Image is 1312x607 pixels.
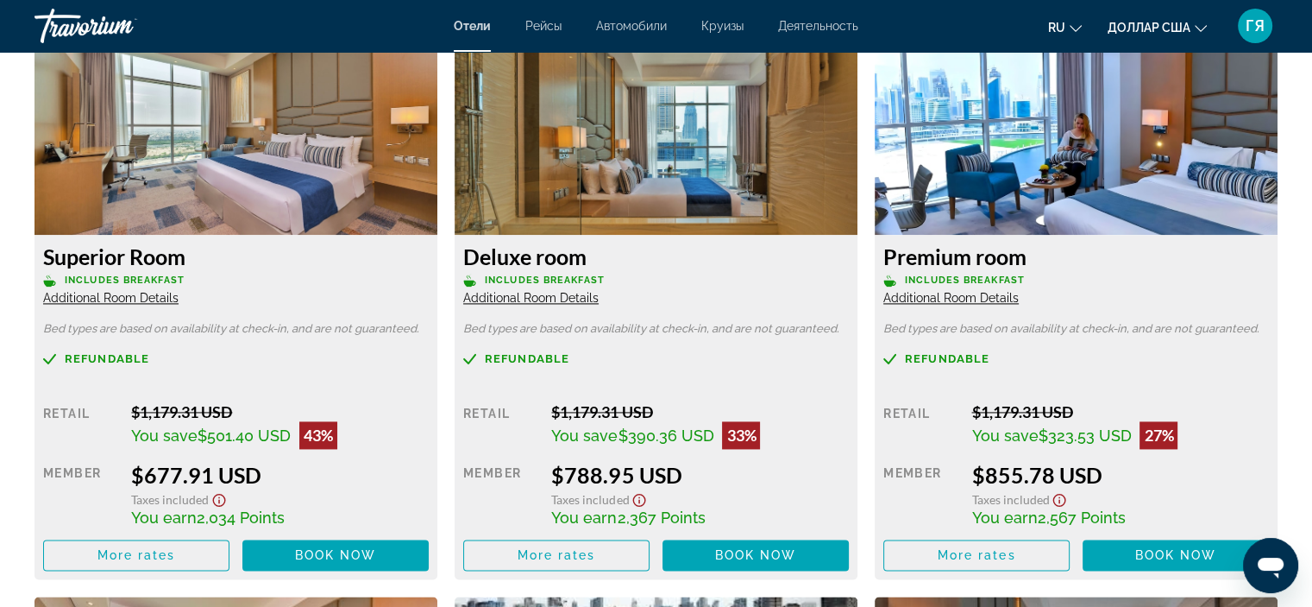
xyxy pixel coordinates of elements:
[1233,8,1277,44] button: Меню пользователя
[618,427,713,445] span: $390.36 USD
[551,492,629,507] span: Taxes included
[1135,548,1217,562] span: Book now
[883,291,1019,305] span: Additional Room Details
[715,548,797,562] span: Book now
[971,509,1037,527] span: You earn
[1048,21,1065,35] font: ru
[596,19,667,33] a: Автомобили
[905,353,989,364] span: Refundable
[463,291,599,305] span: Additional Room Details
[971,462,1269,488] div: $855.78 USD
[551,509,617,527] span: You earn
[43,462,118,527] div: Member
[883,540,1070,571] button: More rates
[883,352,1269,365] a: Refundable
[971,492,1049,507] span: Taxes included
[1083,540,1269,571] button: Book now
[1048,15,1082,40] button: Изменить язык
[1139,421,1177,449] div: 27%
[701,19,744,33] a: Круизы
[883,462,958,527] div: Member
[971,402,1269,421] div: $1,179.31 USD
[463,352,849,365] a: Refundable
[617,509,705,527] span: 2,367 Points
[454,19,491,33] a: Отели
[551,462,849,488] div: $788.95 USD
[455,19,857,235] img: 5f34e423-227e-4108-8a04-d8fb7407d825.jpeg
[485,275,605,286] span: Includes Breakfast
[295,548,377,562] span: Book now
[971,427,1038,445] span: You save
[463,540,650,571] button: More rates
[299,421,337,449] div: 43%
[778,19,858,33] a: Деятельность
[629,488,650,508] button: Show Taxes and Fees disclaimer
[485,353,569,364] span: Refundable
[463,462,538,527] div: Member
[198,427,291,445] span: $501.40 USD
[938,548,1016,562] span: More rates
[1243,538,1298,593] iframe: Кнопка запуска окна обмена сообщениями
[131,509,197,527] span: You earn
[905,275,1025,286] span: Includes Breakfast
[43,323,429,335] p: Bed types are based on availability at check-in, and are not guaranteed.
[242,540,429,571] button: Book now
[43,352,429,365] a: Refundable
[97,548,176,562] span: More rates
[1038,427,1131,445] span: $323.53 USD
[463,402,538,449] div: Retail
[662,540,849,571] button: Book now
[43,291,179,305] span: Additional Room Details
[463,243,849,269] h3: Deluxe room
[883,402,958,449] div: Retail
[65,275,185,286] span: Includes Breakfast
[197,509,285,527] span: 2,034 Points
[1246,16,1265,35] font: ГЯ
[518,548,596,562] span: More rates
[1049,488,1070,508] button: Show Taxes and Fees disclaimer
[883,323,1269,335] p: Bed types are based on availability at check-in, and are not guaranteed.
[35,3,207,48] a: Травориум
[463,323,849,335] p: Bed types are based on availability at check-in, and are not guaranteed.
[65,353,149,364] span: Refundable
[1108,21,1190,35] font: доллар США
[551,427,618,445] span: You save
[551,402,849,421] div: $1,179.31 USD
[131,402,429,421] div: $1,179.31 USD
[722,421,760,449] div: 33%
[883,243,1269,269] h3: Premium room
[43,243,429,269] h3: Superior Room
[43,540,229,571] button: More rates
[1108,15,1207,40] button: Изменить валюту
[35,19,437,235] img: efa83a7f-fa02-4dd7-80ed-9637721f89ec.jpeg
[131,427,198,445] span: You save
[1037,509,1125,527] span: 2,567 Points
[43,402,118,449] div: Retail
[131,462,429,488] div: $677.91 USD
[525,19,562,33] a: Рейсы
[131,492,209,507] span: Taxes included
[209,488,229,508] button: Show Taxes and Fees disclaimer
[875,19,1277,235] img: 6e94eb65-5a30-4a41-91e4-31576c3e7db7.jpeg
